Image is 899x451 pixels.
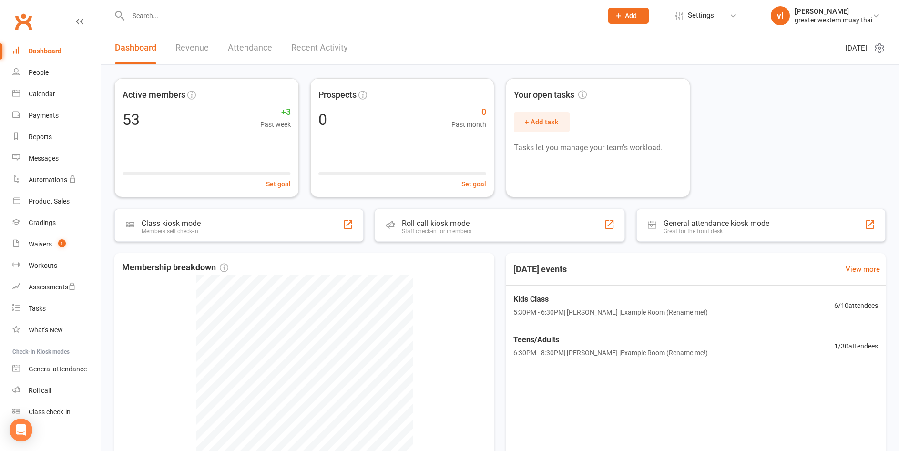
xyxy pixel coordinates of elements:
a: Calendar [12,83,101,105]
div: [PERSON_NAME] [795,7,872,16]
a: Clubworx [11,10,35,33]
div: Open Intercom Messenger [10,419,32,441]
div: Tasks [29,305,46,312]
div: Gradings [29,219,56,226]
div: 53 [123,112,140,127]
a: Tasks [12,298,101,319]
div: Product Sales [29,197,70,205]
span: Settings [688,5,714,26]
div: Automations [29,176,67,184]
button: Set goal [461,179,486,189]
a: Payments [12,105,101,126]
div: 0 [318,112,327,127]
span: 1 [58,239,66,247]
a: Messages [12,148,101,169]
span: Past month [451,119,486,130]
div: Class kiosk mode [142,219,201,228]
div: Payments [29,112,59,119]
div: Reports [29,133,52,141]
div: Dashboard [29,47,61,55]
span: [DATE] [846,42,867,54]
span: Active members [123,88,185,102]
a: People [12,62,101,83]
div: Workouts [29,262,57,269]
div: What's New [29,326,63,334]
div: Assessments [29,283,76,291]
div: Members self check-in [142,228,201,235]
span: Kids Class [513,293,708,306]
span: Your open tasks [514,88,587,102]
a: Class kiosk mode [12,401,101,423]
p: Tasks let you manage your team's workload. [514,142,682,154]
a: Roll call [12,380,101,401]
span: Prospects [318,88,357,102]
div: General attendance kiosk mode [664,219,769,228]
div: Waivers [29,240,52,248]
a: Automations [12,169,101,191]
a: Gradings [12,212,101,234]
div: Messages [29,154,59,162]
span: Past week [260,119,291,130]
span: 0 [451,105,486,119]
span: Membership breakdown [122,261,228,275]
a: Assessments [12,277,101,298]
a: Dashboard [12,41,101,62]
div: General attendance [29,365,87,373]
div: Staff check-in for members [402,228,471,235]
div: Great for the front desk [664,228,769,235]
div: vl [771,6,790,25]
span: Teens/Adults [513,334,708,346]
a: Recent Activity [291,31,348,64]
a: Reports [12,126,101,148]
a: View more [846,264,880,275]
a: General attendance kiosk mode [12,359,101,380]
span: 1 / 30 attendees [834,341,878,351]
a: Attendance [228,31,272,64]
input: Search... [125,9,596,22]
a: Waivers 1 [12,234,101,255]
div: greater western muay thai [795,16,872,24]
span: 6 / 10 attendees [834,300,878,311]
span: 5:30PM - 6:30PM | [PERSON_NAME] | Example Room (Rename me!) [513,307,708,318]
div: Calendar [29,90,55,98]
h3: [DATE] events [506,261,574,278]
button: Add [608,8,649,24]
a: Workouts [12,255,101,277]
span: 6:30PM - 8:30PM | [PERSON_NAME] | Example Room (Rename me!) [513,348,708,358]
a: Product Sales [12,191,101,212]
a: Dashboard [115,31,156,64]
div: Roll call [29,387,51,394]
div: Roll call kiosk mode [402,219,471,228]
button: Set goal [266,179,291,189]
span: Add [625,12,637,20]
button: + Add task [514,112,570,132]
a: Revenue [175,31,209,64]
a: What's New [12,319,101,341]
div: People [29,69,49,76]
div: Class check-in [29,408,71,416]
span: +3 [260,105,291,119]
